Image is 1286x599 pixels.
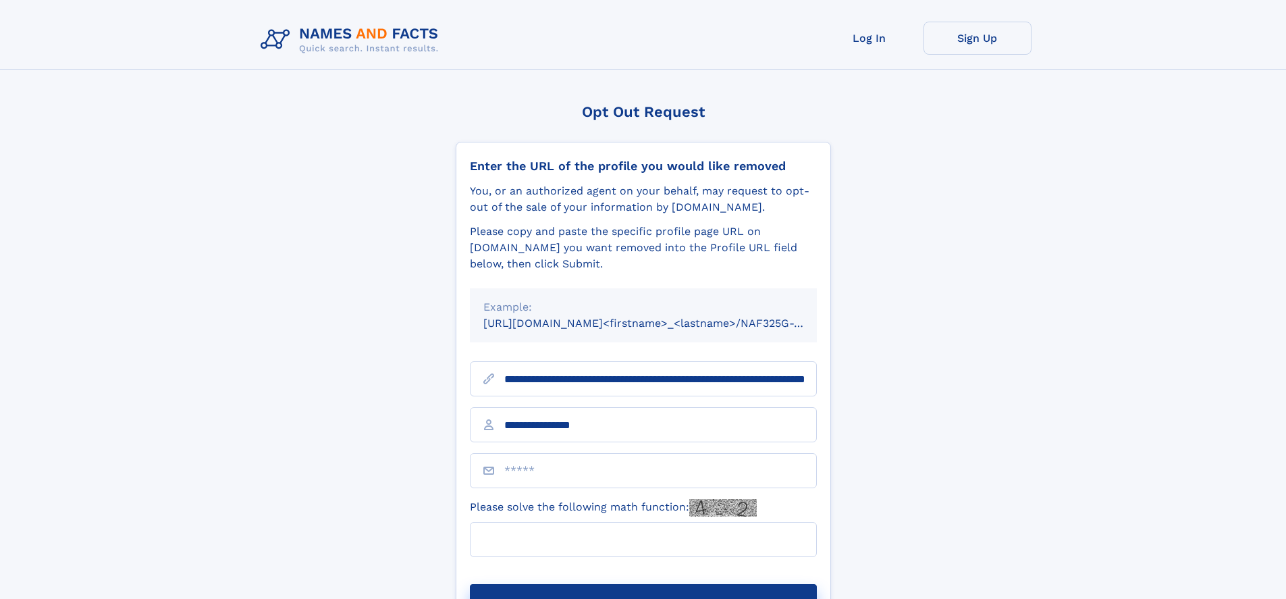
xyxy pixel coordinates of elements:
div: Example: [483,299,803,315]
div: Opt Out Request [456,103,831,120]
div: Enter the URL of the profile you would like removed [470,159,817,174]
div: Please copy and paste the specific profile page URL on [DOMAIN_NAME] you want removed into the Pr... [470,224,817,272]
a: Log In [815,22,923,55]
small: [URL][DOMAIN_NAME]<firstname>_<lastname>/NAF325G-xxxxxxxx [483,317,842,330]
label: Please solve the following math function: [470,499,757,517]
div: You, or an authorized agent on your behalf, may request to opt-out of the sale of your informatio... [470,183,817,215]
a: Sign Up [923,22,1032,55]
img: Logo Names and Facts [255,22,450,58]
